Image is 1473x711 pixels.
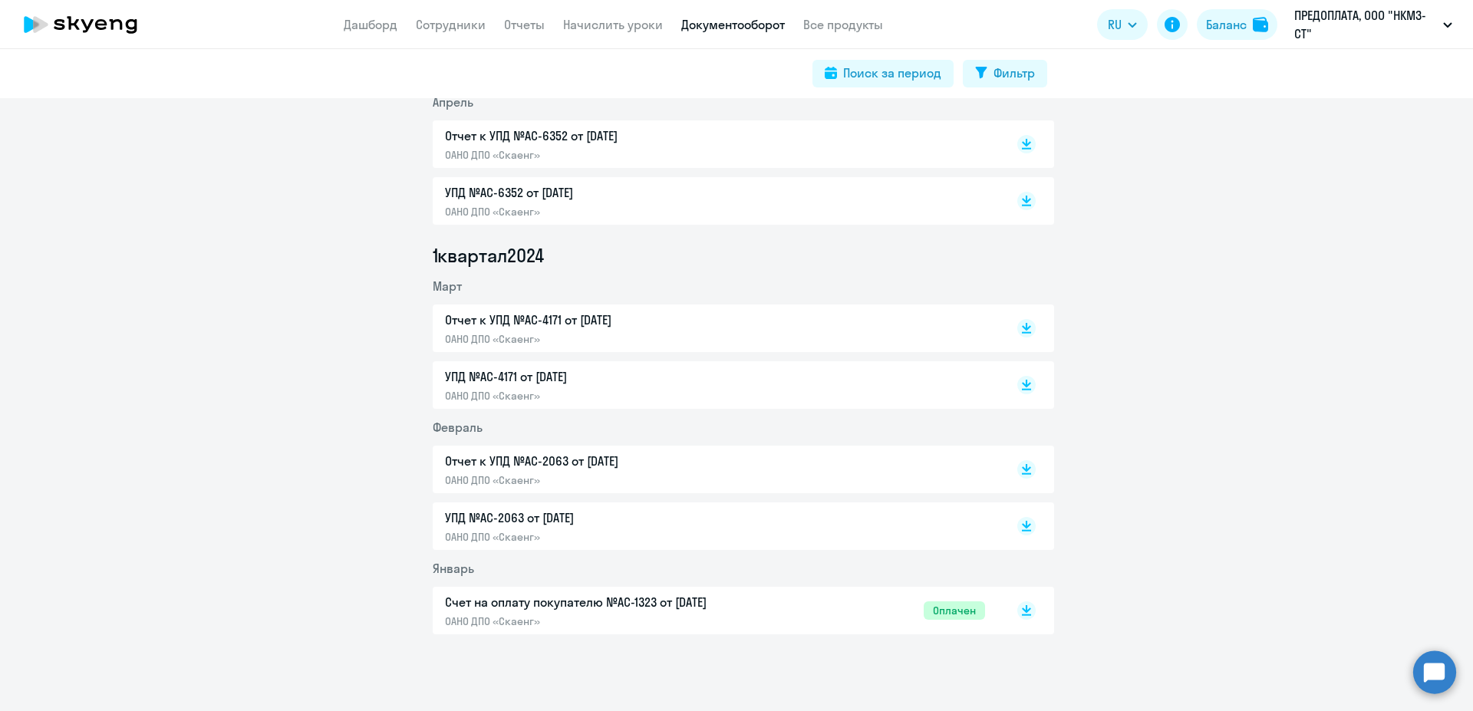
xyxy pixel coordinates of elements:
[924,601,985,620] span: Оплачен
[1294,6,1437,43] p: ПРЕДОПЛАТА, ООО "НКМЗ-СТ"
[433,243,1054,268] li: 1 квартал 2024
[445,127,767,145] p: Отчет к УПД №AC-6352 от [DATE]
[445,593,767,611] p: Счет на оплату покупателю №AC-1323 от [DATE]
[1206,15,1247,34] div: Баланс
[445,389,767,403] p: ОАНО ДПО «Скаенг»
[445,311,767,329] p: Отчет к УПД №AC-4171 от [DATE]
[803,17,883,32] a: Все продукты
[445,367,985,403] a: УПД №AC-4171 от [DATE]ОАНО ДПО «Скаенг»
[1197,9,1277,40] button: Балансbalance
[433,561,474,576] span: Январь
[416,17,486,32] a: Сотрудники
[963,60,1047,87] button: Фильтр
[445,614,767,628] p: ОАНО ДПО «Скаенг»
[445,452,985,487] a: Отчет к УПД №AC-2063 от [DATE]ОАНО ДПО «Скаенг»
[681,17,785,32] a: Документооборот
[445,205,767,219] p: ОАНО ДПО «Скаенг»
[445,127,985,162] a: Отчет к УПД №AC-6352 от [DATE]ОАНО ДПО «Скаенг»
[445,311,985,346] a: Отчет к УПД №AC-4171 от [DATE]ОАНО ДПО «Скаенг»
[445,530,767,544] p: ОАНО ДПО «Скаенг»
[445,509,985,544] a: УПД №AC-2063 от [DATE]ОАНО ДПО «Скаенг»
[433,94,473,110] span: Апрель
[433,420,483,435] span: Февраль
[504,17,545,32] a: Отчеты
[1253,17,1268,32] img: balance
[994,64,1035,82] div: Фильтр
[445,148,767,162] p: ОАНО ДПО «Скаенг»
[445,473,767,487] p: ОАНО ДПО «Скаенг»
[1097,9,1148,40] button: RU
[445,593,985,628] a: Счет на оплату покупателю №AC-1323 от [DATE]ОАНО ДПО «Скаенг»Оплачен
[445,183,767,202] p: УПД №AC-6352 от [DATE]
[563,17,663,32] a: Начислить уроки
[445,332,767,346] p: ОАНО ДПО «Скаенг»
[445,509,767,527] p: УПД №AC-2063 от [DATE]
[1108,15,1122,34] span: RU
[812,60,954,87] button: Поиск за период
[1287,6,1460,43] button: ПРЕДОПЛАТА, ООО "НКМЗ-СТ"
[843,64,941,82] div: Поиск за период
[433,278,462,294] span: Март
[344,17,397,32] a: Дашборд
[445,452,767,470] p: Отчет к УПД №AC-2063 от [DATE]
[445,183,985,219] a: УПД №AC-6352 от [DATE]ОАНО ДПО «Скаенг»
[445,367,767,386] p: УПД №AC-4171 от [DATE]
